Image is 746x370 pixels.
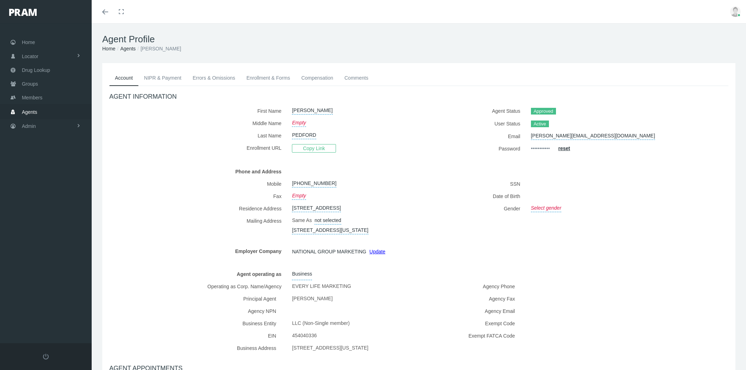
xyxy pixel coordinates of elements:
[292,129,316,139] a: PEDFORD
[292,117,306,127] a: Empty
[463,329,520,342] label: Exempt FATCA Code
[424,117,526,130] label: User Status
[314,215,341,224] a: not selected
[292,178,336,187] a: [PHONE_NUMBER]
[241,70,296,86] a: Enrollment & Forms
[109,142,287,155] label: Enrollment URL
[424,190,526,202] label: Date of Birth
[369,249,385,254] a: Update
[339,70,374,86] a: Comments
[531,121,549,128] span: Active
[424,130,526,142] label: Email
[232,342,281,354] label: Business Address
[292,144,336,153] span: Copy Link
[109,190,287,202] label: Fax
[730,6,741,17] img: user-placeholder.jpg
[109,245,287,257] label: Employer Company
[22,77,38,91] span: Groups
[296,70,339,86] a: Compensation
[531,202,561,212] a: Select gender
[263,329,281,342] label: EIN
[292,224,368,234] a: [STREET_ADDRESS][US_STATE]
[479,305,520,317] label: Agency Email
[22,36,35,49] span: Home
[292,145,336,151] a: Copy Link
[109,117,287,129] label: Middle Name
[109,93,728,101] h4: AGENT INFORMATION
[120,46,136,51] a: Agents
[424,178,526,190] label: SSN
[292,217,312,223] span: Same As
[292,190,306,200] a: Empty
[424,105,526,117] label: Agent Status
[484,292,520,305] label: Agency Fax
[109,202,287,215] label: Residence Address
[292,202,341,212] a: [STREET_ADDRESS]
[292,329,317,341] span: 454040336
[292,246,366,257] span: NATIONAL GROUP MARKETING
[531,142,550,155] a: •••••••••••
[109,105,287,117] label: First Name
[109,129,287,142] label: Last Name
[531,108,556,115] span: Approved
[558,146,570,151] a: reset
[237,317,282,329] label: Business Entity
[424,142,526,155] label: Password
[109,165,287,178] label: Phone and Address
[22,63,50,77] span: Drug Lookup
[102,46,115,51] a: Home
[22,119,36,133] span: Admin
[292,317,349,329] span: LLC (Non-Single member)
[480,317,520,329] label: Exempt Code
[22,50,38,63] span: Locator
[139,70,187,86] a: NIPR & Payment
[136,45,181,53] li: [PERSON_NAME]
[292,105,332,115] a: [PERSON_NAME]
[109,268,287,280] label: Agent operating as
[109,215,287,234] label: Mailing Address
[478,280,520,292] label: Agency Phone
[292,292,332,304] span: [PERSON_NAME]
[292,280,351,292] span: EVERY LIFE MARKETING
[243,305,281,317] label: Agency NPN
[238,292,281,305] label: Principal Agent
[187,70,241,86] a: Errors & Omissions
[292,342,368,354] span: [STREET_ADDRESS][US_STATE]
[22,105,37,119] span: Agents
[292,268,312,280] span: Business
[109,178,287,190] label: Mobile
[531,130,655,140] a: [PERSON_NAME][EMAIL_ADDRESS][DOMAIN_NAME]
[22,91,42,104] span: Members
[424,202,526,215] label: Gender
[9,9,37,16] img: PRAM_20_x_78.png
[102,34,735,45] h1: Agent Profile
[109,70,139,86] a: Account
[109,280,287,292] label: Operating as Corp. Name/Agency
